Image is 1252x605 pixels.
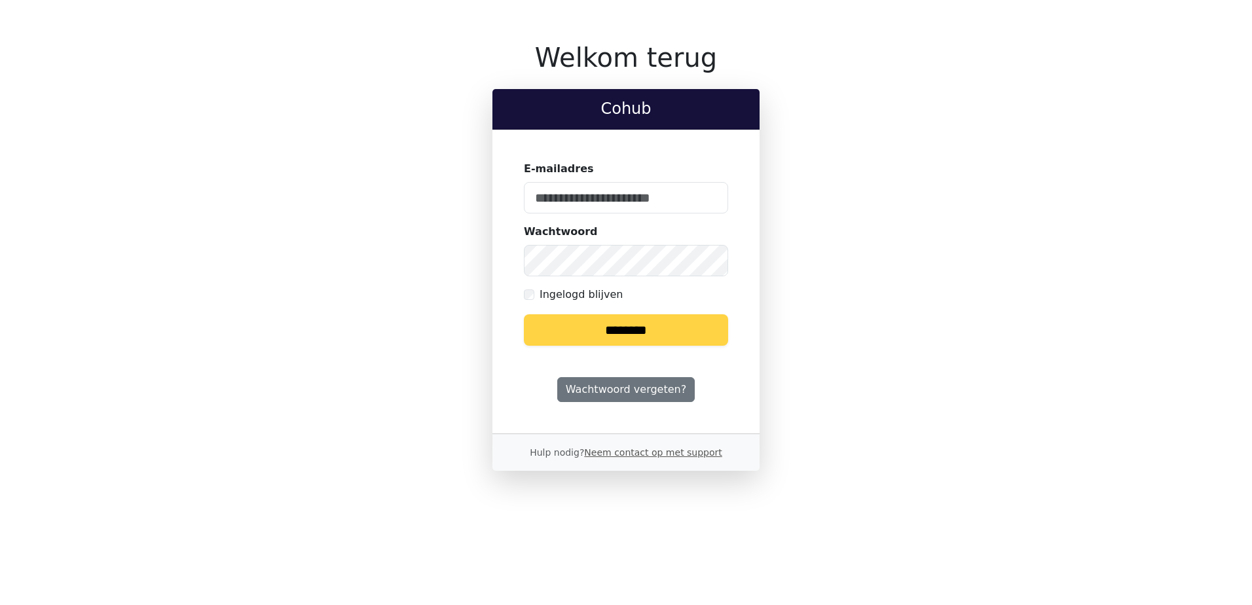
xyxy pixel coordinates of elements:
a: Neem contact op met support [584,447,722,458]
label: Wachtwoord [524,224,598,240]
h2: Cohub [503,100,749,119]
h1: Welkom terug [492,42,760,73]
small: Hulp nodig? [530,447,722,458]
label: E-mailadres [524,161,594,177]
label: Ingelogd blijven [540,287,623,302]
a: Wachtwoord vergeten? [557,377,695,402]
